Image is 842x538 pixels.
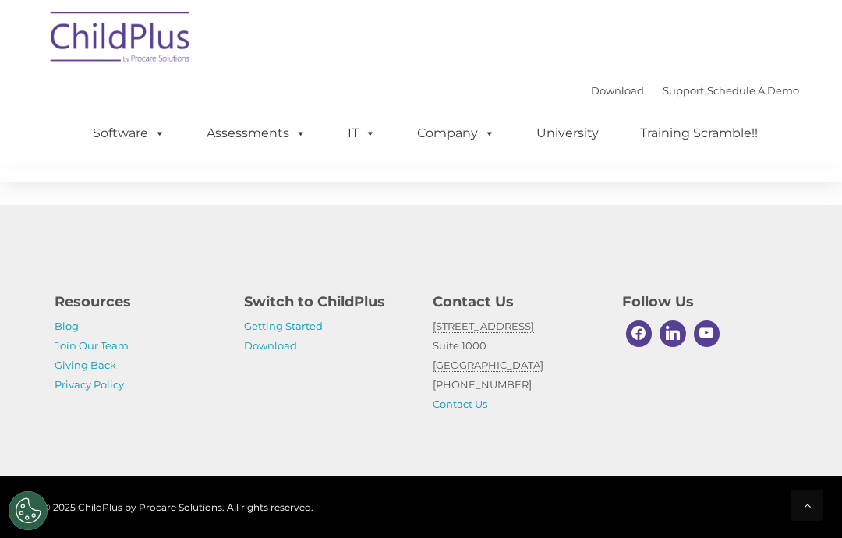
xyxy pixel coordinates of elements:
[332,118,391,149] a: IT
[591,84,644,97] a: Download
[9,491,48,530] button: Cookies Settings
[591,84,799,97] font: |
[656,317,690,351] a: Linkedin
[55,339,129,352] a: Join Our Team
[191,118,322,149] a: Assessments
[579,370,842,538] iframe: Chat Widget
[55,359,116,371] a: Giving Back
[622,291,788,313] h4: Follow Us
[77,118,181,149] a: Software
[43,501,313,513] span: © 2025 ChildPlus by Procare Solutions. All rights reserved.
[55,378,124,391] a: Privacy Policy
[707,84,799,97] a: Schedule A Demo
[433,291,599,313] h4: Contact Us
[433,398,487,410] a: Contact Us
[622,317,656,351] a: Facebook
[244,320,323,332] a: Getting Started
[244,291,410,313] h4: Switch to ChildPlus
[244,339,297,352] a: Download
[663,84,704,97] a: Support
[624,118,773,149] a: Training Scramble!!
[55,320,79,332] a: Blog
[690,317,724,351] a: Youtube
[43,1,199,79] img: ChildPlus by Procare Solutions
[55,291,221,313] h4: Resources
[521,118,614,149] a: University
[402,118,511,149] a: Company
